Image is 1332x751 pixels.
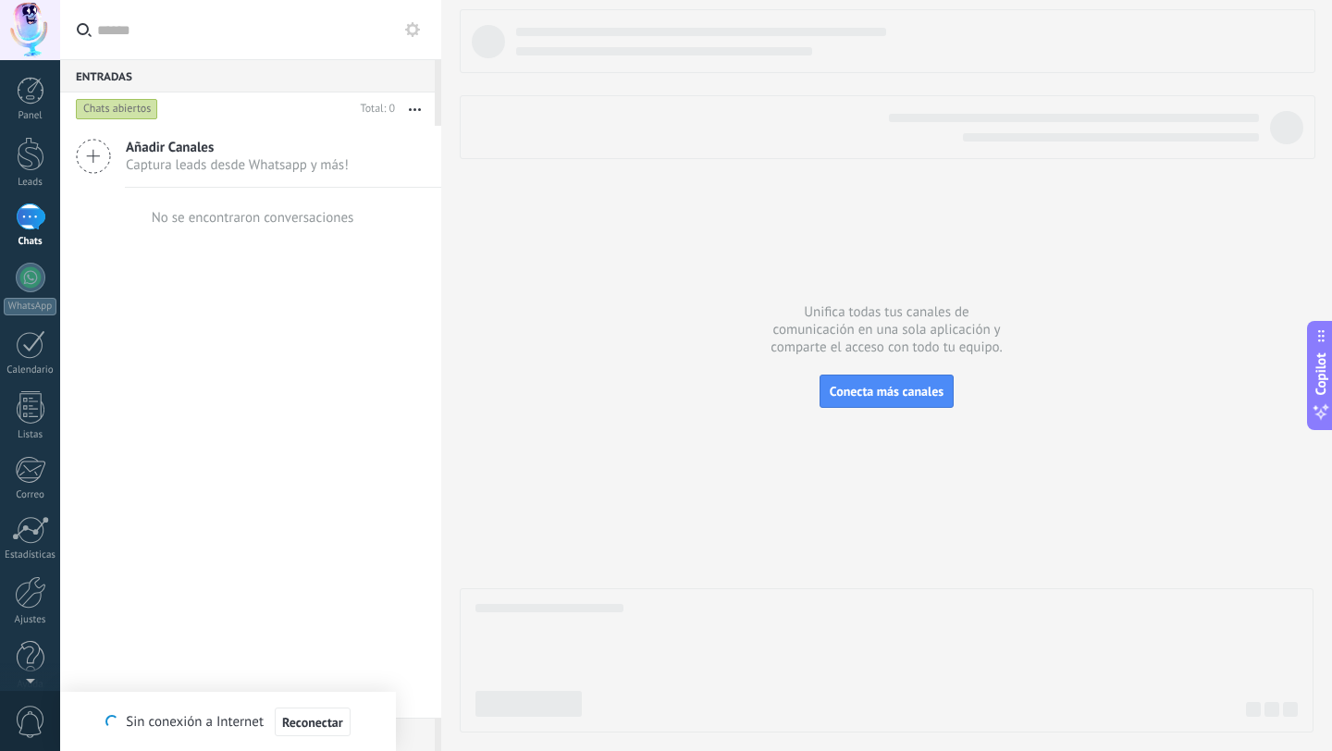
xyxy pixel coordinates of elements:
[275,708,351,737] button: Reconectar
[4,364,57,376] div: Calendario
[820,375,954,408] button: Conecta más canales
[105,707,350,737] div: Sin conexión a Internet
[4,177,57,189] div: Leads
[4,489,57,501] div: Correo
[353,100,395,118] div: Total: 0
[4,236,57,248] div: Chats
[4,298,56,315] div: WhatsApp
[4,549,57,561] div: Estadísticas
[76,98,158,120] div: Chats abiertos
[152,209,354,227] div: No se encontraron conversaciones
[60,59,435,92] div: Entradas
[282,716,343,729] span: Reconectar
[1312,353,1330,396] span: Copilot
[126,139,349,156] span: Añadir Canales
[4,429,57,441] div: Listas
[4,110,57,122] div: Panel
[126,156,349,174] span: Captura leads desde Whatsapp y más!
[830,383,943,400] span: Conecta más canales
[395,92,435,126] button: Más
[4,614,57,626] div: Ajustes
